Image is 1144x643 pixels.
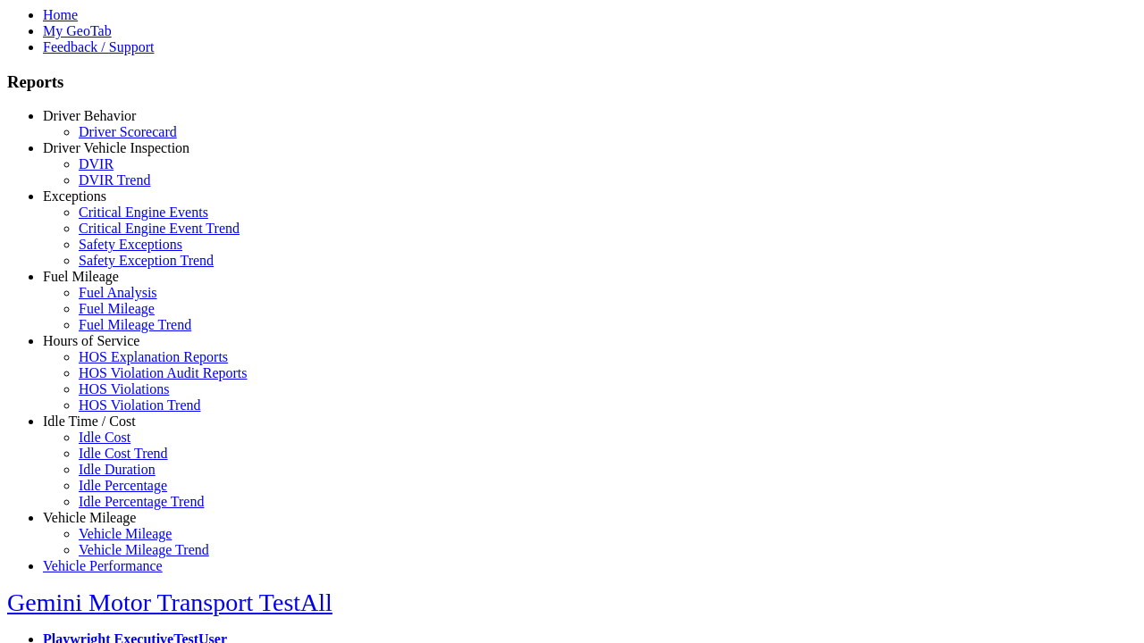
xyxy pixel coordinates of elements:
a: Fuel Mileage [43,269,119,284]
a: Critical Engine Events [79,205,208,220]
a: Home [43,7,78,22]
a: Fuel Mileage Trend [79,317,191,332]
a: HOS Explanation Reports [79,349,228,364]
a: Gemini Motor Transport TestAll [7,589,332,616]
a: Vehicle Mileage [43,510,136,525]
a: DVIR [79,156,114,171]
a: Exceptions [43,188,106,204]
a: Critical Engine Event Trend [79,221,240,236]
a: Vehicle Mileage [79,526,172,541]
a: Safety Exceptions [79,237,182,252]
a: My GeoTab [43,23,112,38]
a: HOS Violations [79,381,169,397]
a: HOS Violation Trend [79,397,201,413]
a: Idle Percentage Trend [79,494,204,509]
a: Idle Time / Cost [43,413,136,429]
a: Vehicle Performance [43,558,163,573]
a: Driver Behavior [43,108,136,123]
a: Idle Percentage [79,478,167,493]
a: HOS Violation Audit Reports [79,365,248,380]
a: Fuel Analysis [79,285,157,300]
a: Safety Exception Trend [79,253,214,268]
a: Feedback / Support [43,39,154,54]
a: Vehicle Mileage Trend [79,542,209,557]
a: Fuel Mileage [79,301,155,316]
a: Driver Scorecard [79,124,177,139]
a: Hours of Service [43,333,139,348]
h3: Reports [7,72,1137,92]
a: Idle Duration [79,462,156,477]
a: DVIR Trend [79,172,150,188]
a: Idle Cost Trend [79,446,168,461]
a: Driver Vehicle Inspection [43,140,189,155]
a: Idle Cost [79,430,130,445]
